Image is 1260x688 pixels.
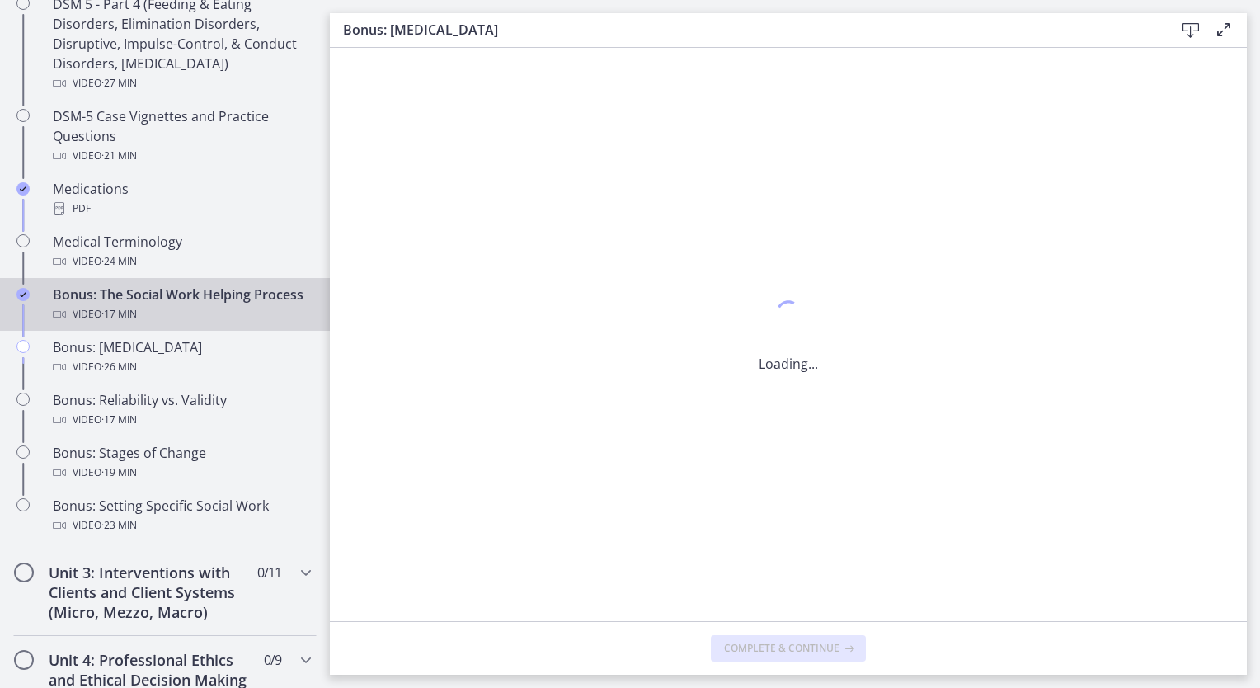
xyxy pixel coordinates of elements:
[101,516,137,535] span: · 23 min
[53,199,310,219] div: PDF
[53,496,310,535] div: Bonus: Setting Specific Social Work
[53,410,310,430] div: Video
[53,390,310,430] div: Bonus: Reliability vs. Validity
[53,463,310,483] div: Video
[53,516,310,535] div: Video
[343,20,1148,40] h3: Bonus: [MEDICAL_DATA]
[53,179,310,219] div: Medications
[101,304,137,324] span: · 17 min
[53,146,310,166] div: Video
[53,304,310,324] div: Video
[16,182,30,196] i: Completed
[711,635,866,662] button: Complete & continue
[53,252,310,271] div: Video
[724,642,839,655] span: Complete & continue
[53,73,310,93] div: Video
[53,106,310,166] div: DSM-5 Case Vignettes and Practice Questions
[16,288,30,301] i: Completed
[101,410,137,430] span: · 17 min
[759,296,818,334] div: 1
[101,146,137,166] span: · 21 min
[53,357,310,377] div: Video
[101,357,137,377] span: · 26 min
[264,650,281,670] span: 0 / 9
[53,337,310,377] div: Bonus: [MEDICAL_DATA]
[257,563,281,582] span: 0 / 11
[101,463,137,483] span: · 19 min
[53,285,310,324] div: Bonus: The Social Work Helping Process
[53,232,310,271] div: Medical Terminology
[101,252,137,271] span: · 24 min
[53,443,310,483] div: Bonus: Stages of Change
[49,563,250,622] h2: Unit 3: Interventions with Clients and Client Systems (Micro, Mezzo, Macro)
[759,354,818,374] p: Loading...
[101,73,137,93] span: · 27 min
